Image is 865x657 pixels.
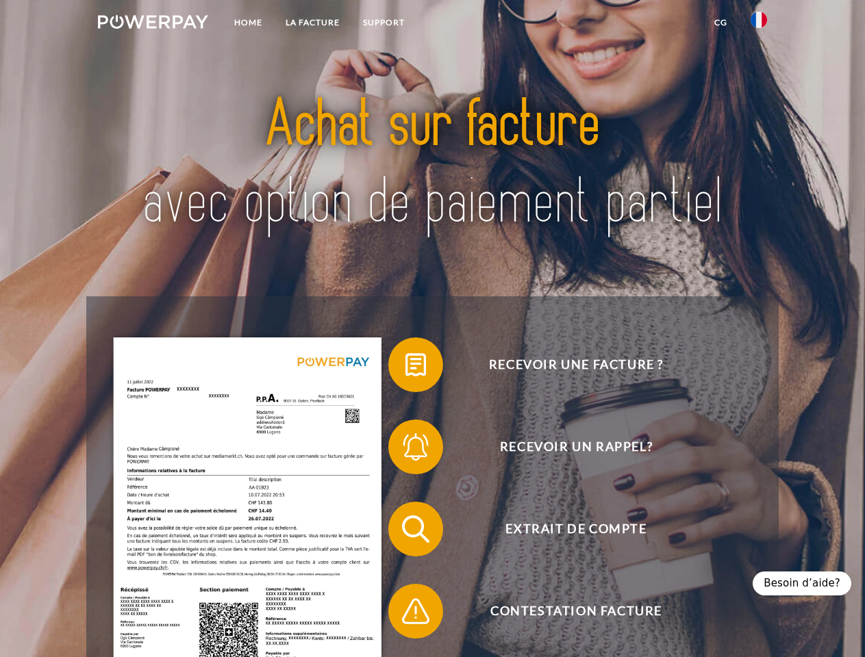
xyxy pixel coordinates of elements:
button: Recevoir un rappel? [388,420,744,474]
img: fr [751,12,767,28]
span: Extrait de compte [408,502,744,556]
img: qb_search.svg [399,512,433,546]
img: qb_warning.svg [399,594,433,628]
span: Contestation Facture [408,584,744,639]
a: Support [351,10,416,35]
button: Extrait de compte [388,502,744,556]
button: Contestation Facture [388,584,744,639]
a: Home [223,10,274,35]
button: Recevoir une facture ? [388,337,744,392]
img: title-powerpay_fr.svg [131,66,734,262]
span: Recevoir une facture ? [408,337,744,392]
div: Besoin d’aide? [753,571,851,595]
a: LA FACTURE [274,10,351,35]
a: CG [703,10,739,35]
img: qb_bill.svg [399,348,433,382]
img: qb_bell.svg [399,430,433,464]
img: logo-powerpay-white.svg [98,15,208,29]
span: Recevoir un rappel? [408,420,744,474]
